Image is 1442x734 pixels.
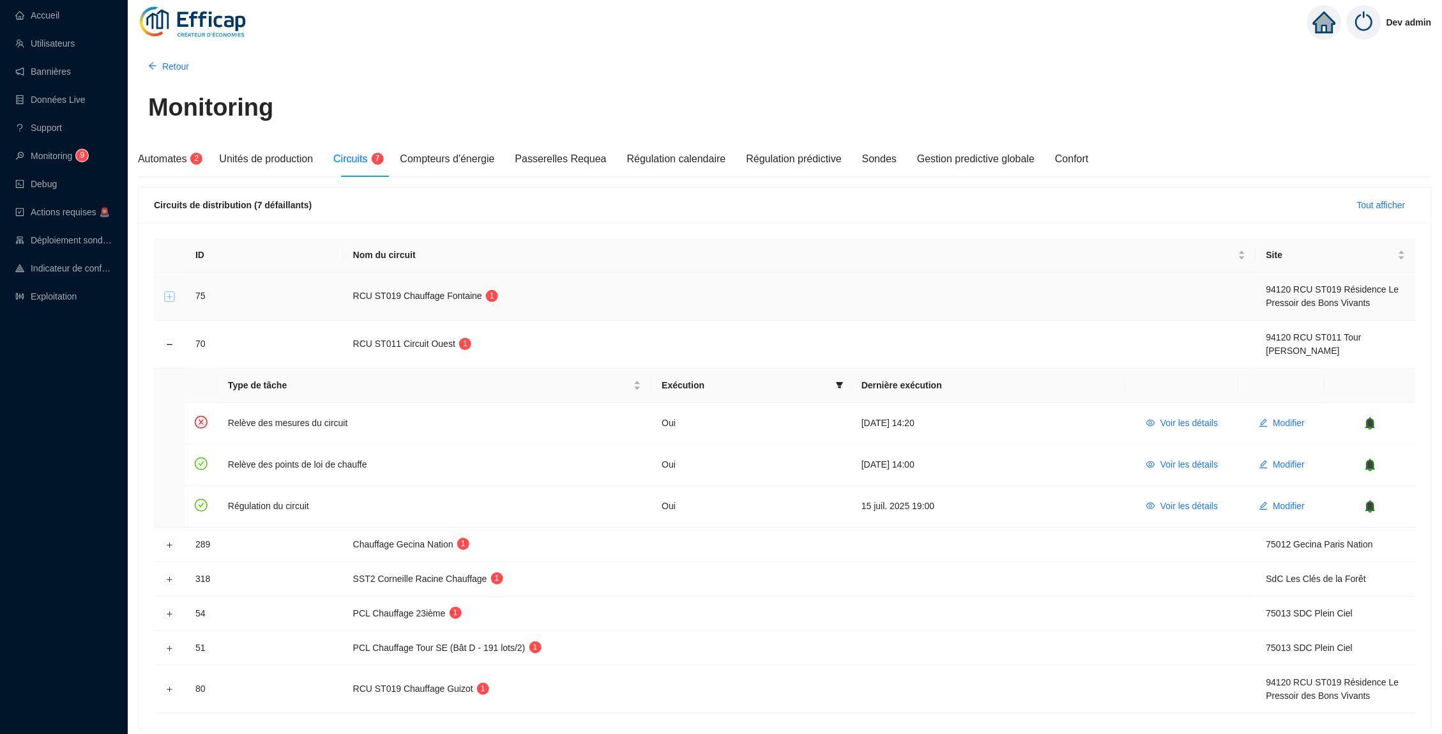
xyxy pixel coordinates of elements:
[353,574,487,584] span: SST2 Corneille Racine Chauffage
[481,684,485,693] span: 1
[1357,199,1406,212] span: Tout afficher
[1146,418,1155,427] span: eye
[190,153,202,165] sup: 2
[490,291,494,300] span: 1
[627,151,726,167] div: Régulation calendaire
[851,486,1126,527] td: 15 juil. 2025 19:00
[1259,460,1268,469] span: edit
[376,154,380,163] span: 7
[218,445,651,486] td: Relève des points de loi de chauffe
[851,369,1126,403] th: Dernière exécution
[15,151,84,161] a: monitorMonitoring9
[463,339,467,348] span: 1
[1259,501,1268,510] span: edit
[372,153,384,165] sup: 7
[185,321,343,369] td: 70
[165,292,175,302] button: Développer la ligne
[333,153,367,164] span: Circuits
[461,539,466,548] span: 1
[138,153,186,164] span: Automates
[1256,238,1416,273] th: Site
[1146,501,1155,510] span: eye
[477,683,489,695] sup: 1
[165,574,175,585] button: Développer la ligne
[15,208,24,217] span: check-square
[353,539,453,549] span: Chauffage Gecina Nation
[1259,418,1268,427] span: edit
[353,684,473,694] span: RCU ST019 Chauffage Guizot
[1249,413,1316,434] button: Modifier
[1136,455,1228,475] button: Voir les détails
[218,403,651,445] td: Relève des mesures du circuit
[154,200,312,210] span: Circuits de distribution (7 défaillants)
[836,381,844,389] span: filter
[851,403,1126,445] td: [DATE] 14:20
[343,238,1256,273] th: Nom du circuit
[1347,195,1416,215] button: Tout afficher
[1273,417,1305,430] span: Modifier
[1160,417,1218,430] span: Voir les détails
[1160,458,1218,471] span: Voir les détails
[1266,643,1353,653] span: 75013 SDC Plein Ciel
[400,153,495,164] span: Compteurs d'énergie
[80,151,85,160] span: 9
[15,10,59,20] a: homeAccueil
[1347,5,1381,40] img: power
[185,562,343,597] td: 318
[15,95,86,105] a: databaseDonnées Live
[862,151,897,167] div: Sondes
[195,457,208,470] span: check-circle
[1266,248,1395,262] span: Site
[15,179,57,189] a: codeDebug
[353,643,526,653] span: PCL Chauffage Tour SE (Bât D - 191 lots/2)
[195,416,208,429] span: close-circle
[219,153,313,164] span: Unités de production
[185,597,343,631] td: 54
[486,290,498,302] sup: 1
[1249,455,1316,475] button: Modifier
[195,154,199,163] span: 2
[662,459,676,470] span: Oui
[1266,332,1362,356] span: 94120 RCU ST011 Tour [PERSON_NAME]
[15,123,62,133] a: questionSupport
[1249,496,1316,517] button: Modifier
[495,574,499,583] span: 1
[165,685,175,695] button: Développer la ligne
[1266,539,1373,549] span: 75012 Gecina Paris Nation
[1266,574,1366,584] span: SdC Les Clés de la Forêt
[31,207,110,217] span: Actions requises 🚨
[1136,413,1228,434] button: Voir les détails
[1055,151,1088,167] div: Confort
[353,291,482,301] span: RCU ST019 Chauffage Fontaine
[1266,677,1399,701] span: 94120 RCU ST019 Résidence Le Pressoir des Bons Vivants
[15,235,112,245] a: clusterDéploiement sondes
[917,151,1035,167] div: Gestion predictive globale
[185,273,343,321] td: 75
[195,499,208,512] span: check-circle
[15,263,112,273] a: heat-mapIndicateur de confort
[1364,417,1377,430] span: bell
[185,528,343,562] td: 289
[15,66,71,77] a: notificationBannières
[1160,500,1218,513] span: Voir les détails
[185,631,343,666] td: 51
[165,609,175,619] button: Développer la ligne
[1273,458,1305,471] span: Modifier
[353,339,455,349] span: RCU ST011 Circuit Ouest
[1273,500,1305,513] span: Modifier
[228,379,631,392] span: Type de tâche
[185,666,343,714] td: 80
[515,153,607,164] span: Passerelles Requea
[851,445,1126,486] td: [DATE] 14:00
[165,643,175,654] button: Développer la ligne
[450,607,462,619] sup: 1
[15,291,77,302] a: slidersExploitation
[218,369,651,403] th: Type de tâche
[1313,11,1336,34] span: home
[162,60,189,73] span: Retour
[165,540,175,550] button: Développer la ligne
[662,501,676,511] span: Oui
[453,608,458,617] span: 1
[353,608,446,618] span: PCL Chauffage 23ième
[1266,284,1399,308] span: 94120 RCU ST019 Résidence Le Pressoir des Bons Vivants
